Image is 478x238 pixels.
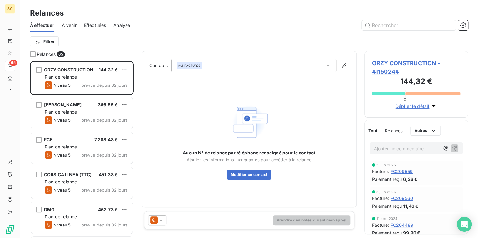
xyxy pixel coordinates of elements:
[372,195,389,202] span: Facture :
[30,61,134,238] div: grid
[391,195,413,202] span: FC209560
[45,214,77,219] span: Plan de relance
[368,128,378,133] span: Tout
[376,163,396,167] span: 5 juin 2025
[44,67,94,72] span: ORZY CONSTRUCTION
[57,51,65,57] span: 65
[82,187,128,192] span: prévue depuis 32 jours
[82,153,128,158] span: prévue depuis 32 jours
[376,217,398,221] span: 11 déc. 2024
[53,118,71,123] span: Niveau 5
[457,217,472,232] div: Open Intercom Messenger
[183,150,315,156] span: Aucun N° de relance par téléphone renseigné pour le contact
[84,22,106,28] span: Effectuées
[391,168,413,175] span: FC209559
[403,203,418,209] span: 11,46 €
[99,172,118,177] span: 451,38 €
[376,190,396,194] span: 5 juin 2025
[410,126,441,136] button: Autres
[82,83,128,88] span: prévue depuis 32 jours
[44,102,82,107] span: [PERSON_NAME]
[30,22,54,28] span: À effectuer
[62,22,77,28] span: À venir
[229,102,269,143] img: Empty state
[372,230,402,236] span: Paiement reçu
[99,67,118,72] span: 144,32 €
[45,179,77,184] span: Plan de relance
[53,222,71,227] span: Niveau 5
[30,7,64,19] h3: Relances
[372,168,389,175] span: Facture :
[393,103,439,110] button: Déplier le détail
[273,215,350,225] button: Prendre des notes durant mon appel
[113,22,130,28] span: Analyse
[187,157,311,162] span: Ajouter les informations manquantes pour accéder à la relance
[44,207,55,212] span: DMG
[372,176,402,182] span: Paiement reçu
[372,222,389,228] span: Facture :
[403,230,420,236] span: 99,90 €
[82,118,128,123] span: prévue depuis 32 jours
[372,203,402,209] span: Paiement reçu
[5,224,15,234] img: Logo LeanPay
[391,222,413,228] span: FC204489
[30,36,59,46] button: Filtrer
[44,137,52,142] span: FCE
[45,74,77,80] span: Plan de relance
[5,61,15,71] a: 65
[178,63,201,68] span: null FACTURES
[45,109,77,114] span: Plan de relance
[372,76,461,88] h3: 144,32 €
[45,144,77,149] span: Plan de relance
[385,128,403,133] span: Relances
[37,51,56,57] span: Relances
[53,83,71,88] span: Niveau 5
[149,62,171,69] label: Contact :
[98,207,118,212] span: 462,73 €
[9,60,17,66] span: 65
[404,97,406,102] span: 0
[94,137,118,142] span: 7 288,48 €
[372,59,461,76] span: ORZY CONSTRUCTION - 41150244
[403,176,417,182] span: 6,36 €
[82,222,128,227] span: prévue depuis 32 jours
[5,4,15,14] div: SO
[53,187,71,192] span: Niveau 5
[362,20,456,30] input: Rechercher
[53,153,71,158] span: Niveau 5
[227,170,271,180] button: Modifier ce contact
[98,102,118,107] span: 366,55 €
[44,172,92,177] span: CORSICA LINEA (TTC)
[395,103,429,109] span: Déplier le détail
